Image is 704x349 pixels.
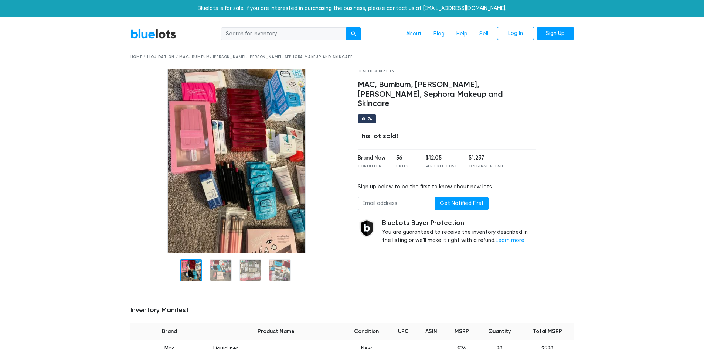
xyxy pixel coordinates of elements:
[130,306,574,314] h5: Inventory Manifest
[428,27,450,41] a: Blog
[358,69,536,74] div: Health & Beauty
[426,164,458,169] div: Per Unit Cost
[496,237,524,243] a: Learn more
[473,27,494,41] a: Sell
[537,27,574,40] a: Sign Up
[130,28,176,39] a: BlueLots
[435,197,489,210] button: Get Notified First
[209,323,343,340] th: Product Name
[358,164,385,169] div: Condition
[130,323,209,340] th: Brand
[358,183,536,191] div: Sign up below to be the first to know about new lots.
[396,164,415,169] div: Units
[358,80,536,109] h4: MAC, Bumbum, [PERSON_NAME], [PERSON_NAME], Sephora Makeup and Skincare
[400,27,428,41] a: About
[382,219,536,227] h5: BlueLots Buyer Protection
[358,197,435,210] input: Email address
[382,219,536,244] div: You are guaranteed to receive the inventory described in the listing or we'll make it right with ...
[396,154,415,162] div: 56
[221,27,347,41] input: Search for inventory
[469,154,504,162] div: $1,237
[521,323,574,340] th: Total MSRP
[343,323,390,340] th: Condition
[358,154,385,162] div: Brand New
[368,117,373,121] div: 74
[450,27,473,41] a: Help
[497,27,534,40] a: Log In
[417,323,445,340] th: ASIN
[478,323,521,340] th: Quantity
[167,69,306,253] img: 8b8da5e5-4dcc-4aae-a4d8-b5c19295d5f1-1608671424.jpg
[130,54,574,60] div: Home / Liquidation / MAC, Bumbum, [PERSON_NAME], [PERSON_NAME], Sephora Makeup and Skincare
[390,323,417,340] th: UPC
[469,164,504,169] div: Original Retail
[358,219,376,237] img: buyer_protection_shield-3b65640a83011c7d3ede35a8e5a80bfdfaa6a97447f0071c1475b91a4b0b3d01.png
[426,154,458,162] div: $12.05
[445,323,477,340] th: MSRP
[358,132,536,140] div: This lot sold!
